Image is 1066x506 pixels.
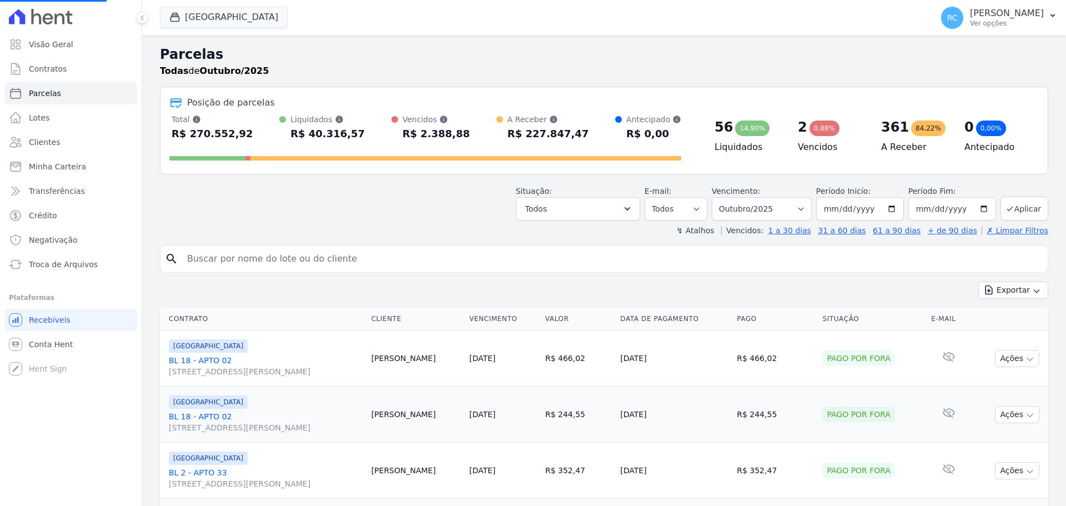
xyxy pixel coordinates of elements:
[616,387,732,443] td: [DATE]
[1000,197,1048,221] button: Aplicar
[29,137,60,148] span: Clientes
[516,197,640,221] button: Todos
[964,118,974,136] div: 0
[403,114,470,125] div: Vencidos
[169,422,363,433] span: [STREET_ADDRESS][PERSON_NAME]
[541,443,616,499] td: R$ 352,47
[29,339,73,350] span: Conta Hent
[4,131,137,153] a: Clientes
[465,308,541,330] th: Vencimento
[735,121,770,136] div: 14,90%
[160,7,288,28] button: [GEOGRAPHIC_DATA]
[932,2,1066,33] button: RC [PERSON_NAME] Ver opções
[816,187,871,196] label: Período Inicío:
[881,118,909,136] div: 361
[822,407,895,422] div: Pago por fora
[507,125,589,143] div: R$ 227.847,47
[165,252,178,265] i: search
[822,350,895,366] div: Pago por fora
[818,308,927,330] th: Situação
[976,121,1006,136] div: 0,00%
[4,107,137,129] a: Lotes
[4,156,137,178] a: Minha Carteira
[4,58,137,80] a: Contratos
[29,88,61,99] span: Parcelas
[367,308,465,330] th: Cliente
[732,308,818,330] th: Pago
[873,226,921,235] a: 61 a 90 dias
[927,308,972,330] th: E-mail
[721,226,763,235] label: Vencidos:
[732,443,818,499] td: R$ 352,47
[160,66,189,76] strong: Todas
[541,308,616,330] th: Valor
[995,406,1039,423] button: Ações
[908,186,996,197] label: Período Fim:
[29,63,67,74] span: Contratos
[367,387,465,443] td: [PERSON_NAME]
[367,443,465,499] td: [PERSON_NAME]
[768,226,811,235] a: 1 a 30 dias
[29,234,78,246] span: Negativação
[715,141,780,154] h4: Liquidados
[4,33,137,56] a: Visão Geral
[818,226,866,235] a: 31 a 60 dias
[29,186,85,197] span: Transferências
[809,121,839,136] div: 0,88%
[187,96,275,109] div: Posição de parcelas
[200,66,269,76] strong: Outubro/2025
[507,114,589,125] div: A Receber
[4,180,137,202] a: Transferências
[928,226,977,235] a: + de 90 dias
[160,308,367,330] th: Contrato
[822,463,895,478] div: Pago por fora
[798,141,863,154] h4: Vencidos
[732,330,818,387] td: R$ 466,02
[4,82,137,104] a: Parcelas
[626,125,681,143] div: R$ 0,00
[970,8,1044,19] p: [PERSON_NAME]
[732,387,818,443] td: R$ 244,55
[616,443,732,499] td: [DATE]
[4,309,137,331] a: Recebíveis
[911,121,946,136] div: 84,22%
[645,187,672,196] label: E-mail:
[367,330,465,387] td: [PERSON_NAME]
[978,282,1048,299] button: Exportar
[4,253,137,275] a: Troca de Arquivos
[29,39,73,50] span: Visão Geral
[469,354,495,363] a: [DATE]
[947,14,958,22] span: RC
[541,387,616,443] td: R$ 244,55
[676,226,714,235] label: ↯ Atalhos
[798,118,807,136] div: 2
[970,19,1044,28] p: Ver opções
[29,112,50,123] span: Lotes
[169,467,363,489] a: BL 2 - APTO 33[STREET_ADDRESS][PERSON_NAME]
[290,125,365,143] div: R$ 40.316,57
[169,366,363,377] span: [STREET_ADDRESS][PERSON_NAME]
[180,248,1043,270] input: Buscar por nome do lote ou do cliente
[172,125,253,143] div: R$ 270.552,92
[4,333,137,355] a: Conta Hent
[712,187,760,196] label: Vencimento:
[169,452,248,465] span: [GEOGRAPHIC_DATA]
[995,462,1039,479] button: Ações
[160,44,1048,64] h2: Parcelas
[4,229,137,251] a: Negativação
[982,226,1048,235] a: ✗ Limpar Filtros
[169,339,248,353] span: [GEOGRAPHIC_DATA]
[9,291,133,304] div: Plataformas
[616,308,732,330] th: Data de Pagamento
[541,330,616,387] td: R$ 466,02
[715,118,733,136] div: 56
[29,314,71,325] span: Recebíveis
[29,210,57,221] span: Crédito
[160,64,269,78] p: de
[4,204,137,227] a: Crédito
[169,395,248,409] span: [GEOGRAPHIC_DATA]
[516,187,552,196] label: Situação:
[964,141,1030,154] h4: Antecipado
[881,141,947,154] h4: A Receber
[469,466,495,475] a: [DATE]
